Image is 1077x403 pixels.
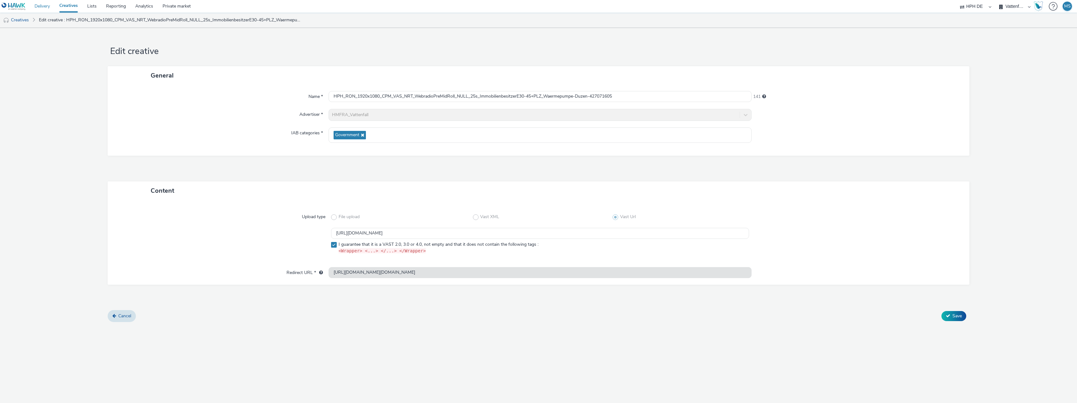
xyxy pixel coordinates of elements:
[1034,1,1046,11] a: Hawk Academy
[316,270,323,276] div: URL will be used as a validation URL with some SSPs and it will be the redirection URL of your cr...
[2,3,26,10] img: undefined Logo
[339,241,538,255] span: I guarantee that it is a VAST 2.0, 3.0 or 4.0, not empty and that it does not contain the followi...
[299,211,328,220] label: Upload type
[151,71,174,80] span: General
[284,267,325,276] label: Redirect URL *
[289,127,325,136] label: IAB categories *
[480,214,499,220] span: Vast XML
[118,313,131,319] span: Cancel
[1064,2,1071,11] div: MS
[339,214,360,220] span: File upload
[329,91,752,102] input: Name
[941,311,966,321] button: Save
[762,94,766,100] div: Maximum 255 characters
[306,91,325,100] label: Name *
[1034,1,1043,11] img: Hawk Academy
[753,94,761,100] span: 141
[329,267,752,278] input: url...
[331,228,749,239] input: Vast URL
[151,186,174,195] span: Content
[108,310,136,322] a: Cancel
[108,46,969,57] h1: Edit creative
[335,132,359,138] span: Government
[620,214,636,220] span: Vast Url
[339,248,426,253] code: <Wrapper> <...> </...> </Wrapper>
[36,13,305,28] a: Edit creative : HPH_RON_1920x1080_CPM_VAS_NRT_WebradioPreMidRoll_NULL_25s_ImmobilienbesitzerE30-4...
[297,109,325,118] label: Advertiser *
[3,17,9,24] img: audio
[952,313,962,319] span: Save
